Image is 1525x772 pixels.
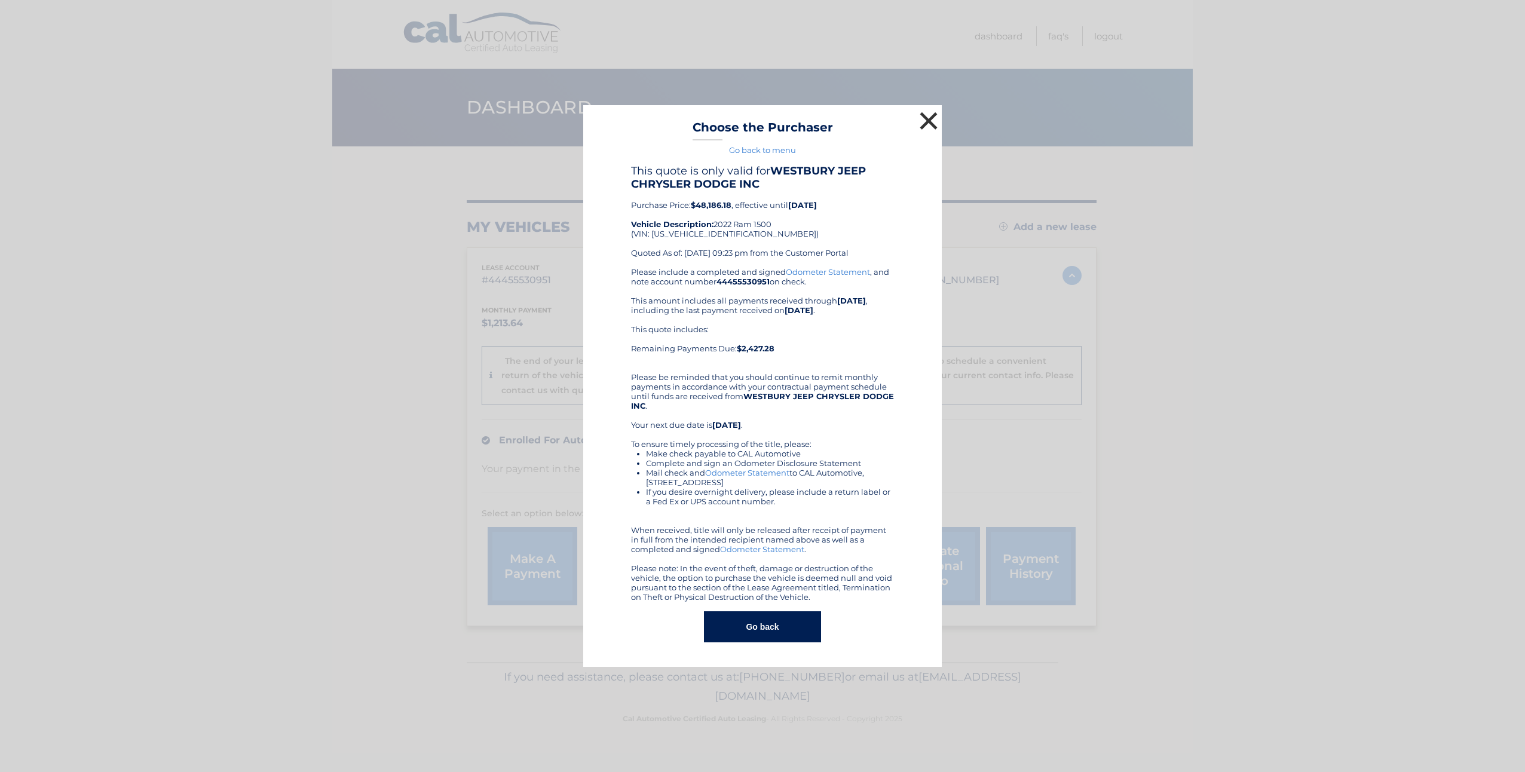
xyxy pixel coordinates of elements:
[646,487,894,506] li: If you desire overnight delivery, please include a return label or a Fed Ex or UPS account number.
[631,219,713,229] strong: Vehicle Description:
[631,324,894,363] div: This quote includes: Remaining Payments Due:
[837,296,866,305] b: [DATE]
[646,468,894,487] li: Mail check and to CAL Automotive, [STREET_ADDRESS]
[917,109,941,133] button: ×
[786,267,870,277] a: Odometer Statement
[729,145,796,155] a: Go back to menu
[704,611,820,642] button: Go back
[631,164,866,191] b: WESTBURY JEEP CHRYSLER DODGE INC
[631,164,894,191] h4: This quote is only valid for
[705,468,789,477] a: Odometer Statement
[631,164,894,267] div: Purchase Price: , effective until 2022 Ram 1500 (VIN: [US_VEHICLE_IDENTIFICATION_NUMBER]) Quoted ...
[716,277,770,286] b: 44455530951
[785,305,813,315] b: [DATE]
[693,120,833,141] h3: Choose the Purchaser
[631,267,894,602] div: Please include a completed and signed , and note account number on check. This amount includes al...
[737,344,774,353] b: $2,427.28
[712,420,741,430] b: [DATE]
[788,200,817,210] b: [DATE]
[720,544,804,554] a: Odometer Statement
[646,458,894,468] li: Complete and sign an Odometer Disclosure Statement
[691,200,731,210] b: $48,186.18
[631,391,894,410] b: WESTBURY JEEP CHRYSLER DODGE INC
[646,449,894,458] li: Make check payable to CAL Automotive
